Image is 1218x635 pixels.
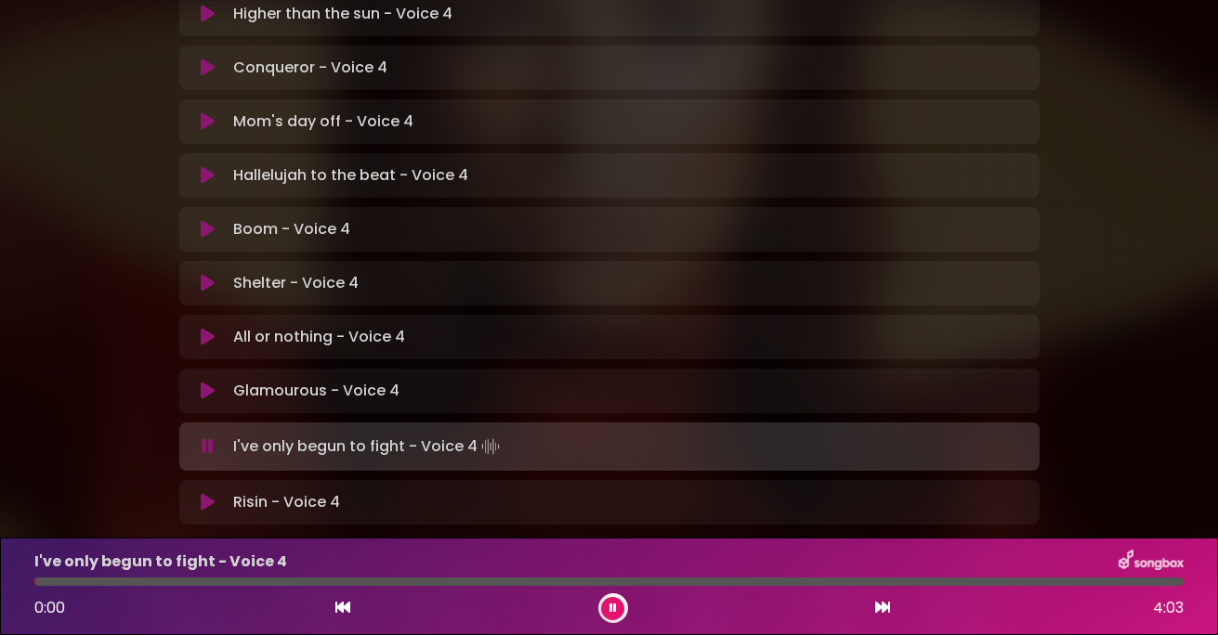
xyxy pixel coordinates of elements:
p: Hallelujah to the beat - Voice 4 [233,164,468,187]
p: I've only begun to fight - Voice 4 [233,434,504,460]
p: Higher than the sun - Voice 4 [233,3,452,25]
p: Shelter - Voice 4 [233,272,359,294]
span: 4:03 [1153,597,1184,619]
img: songbox-logo-white.png [1119,550,1184,574]
p: Conqueror - Voice 4 [233,57,387,79]
span: 0:00 [34,597,65,618]
p: All or nothing - Voice 4 [233,326,405,348]
p: I've only begun to fight - Voice 4 [34,551,287,573]
img: waveform4.gif [478,434,504,460]
p: Boom - Voice 4 [233,218,350,240]
p: Mom's day off - Voice 4 [233,110,413,133]
p: Risin - Voice 4 [233,491,340,513]
p: Glamourous - Voice 4 [233,380,399,402]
